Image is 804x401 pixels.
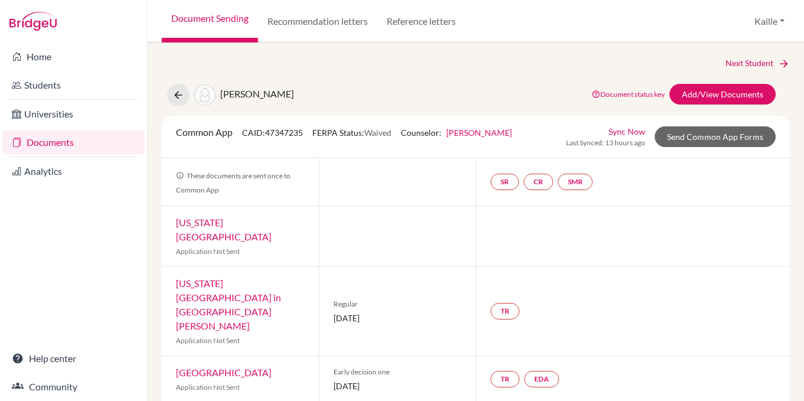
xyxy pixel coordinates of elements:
[176,126,233,138] span: Common App
[2,102,145,126] a: Universities
[176,217,272,242] a: [US_STATE][GEOGRAPHIC_DATA]
[2,73,145,97] a: Students
[334,312,462,324] span: [DATE]
[364,128,391,138] span: Waived
[2,375,145,399] a: Community
[609,125,645,138] a: Sync Now
[446,128,512,138] a: [PERSON_NAME]
[176,171,290,194] span: These documents are sent once to Common App
[220,88,294,99] span: [PERSON_NAME]
[176,247,240,256] span: Application Not Sent
[669,84,776,105] a: Add/View Documents
[558,174,593,190] a: SMR
[491,303,519,320] a: TR
[655,126,776,147] a: Send Common App Forms
[491,174,519,190] a: SR
[334,299,462,309] span: Regular
[2,45,145,69] a: Home
[176,383,240,392] span: Application Not Sent
[334,380,462,392] span: [DATE]
[334,367,462,377] span: Early decision one
[2,159,145,183] a: Analytics
[401,128,512,138] span: Counselor:
[524,371,559,387] a: EDA
[176,278,281,331] a: [US_STATE][GEOGRAPHIC_DATA] in [GEOGRAPHIC_DATA][PERSON_NAME]
[591,90,665,99] a: Document status key
[9,12,57,31] img: Bridge-U
[312,128,391,138] span: FERPA Status:
[176,336,240,345] span: Application Not Sent
[566,138,645,148] span: Last Synced: 13 hours ago
[242,128,303,138] span: CAID: 47347235
[749,10,790,32] button: Kaille
[2,131,145,154] a: Documents
[524,174,553,190] a: CR
[491,371,519,387] a: TR
[725,57,790,70] a: Next Student
[176,367,272,378] a: [GEOGRAPHIC_DATA]
[2,347,145,370] a: Help center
